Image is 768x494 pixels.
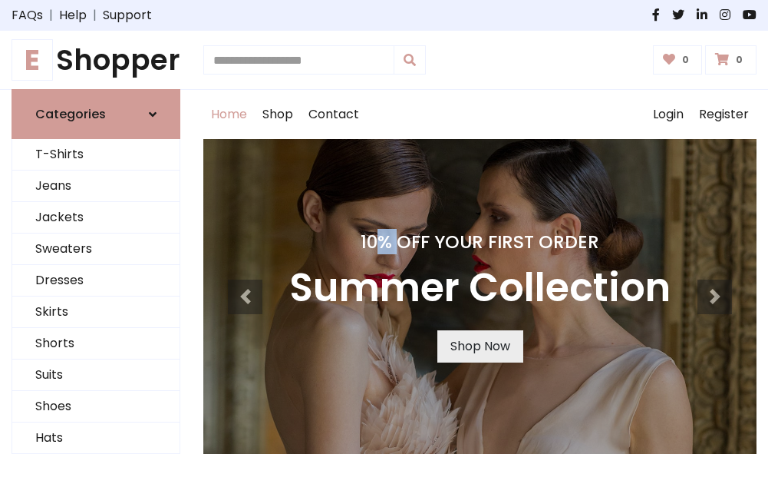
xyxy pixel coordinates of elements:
a: Home [203,90,255,139]
a: Jeans [12,171,180,202]
a: Help [59,6,87,25]
a: Categories [12,89,180,139]
a: 0 [705,45,756,75]
a: FAQs [12,6,43,25]
a: Dresses [12,265,180,297]
span: E [12,39,53,81]
h6: Categories [35,107,106,121]
h1: Shopper [12,43,180,77]
span: 0 [732,53,747,67]
span: | [87,6,103,25]
a: Shoes [12,391,180,423]
h3: Summer Collection [289,265,671,312]
a: Skirts [12,297,180,328]
a: EShopper [12,43,180,77]
a: Hats [12,423,180,454]
a: Jackets [12,202,180,234]
a: Support [103,6,152,25]
a: 0 [653,45,703,75]
a: Shop [255,90,301,139]
a: Suits [12,360,180,391]
a: Contact [301,90,367,139]
a: Login [645,90,691,139]
h4: 10% Off Your First Order [289,231,671,253]
a: Shorts [12,328,180,360]
a: Register [691,90,756,139]
span: | [43,6,59,25]
span: 0 [678,53,693,67]
a: T-Shirts [12,139,180,171]
a: Sweaters [12,234,180,265]
a: Shop Now [437,330,523,363]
